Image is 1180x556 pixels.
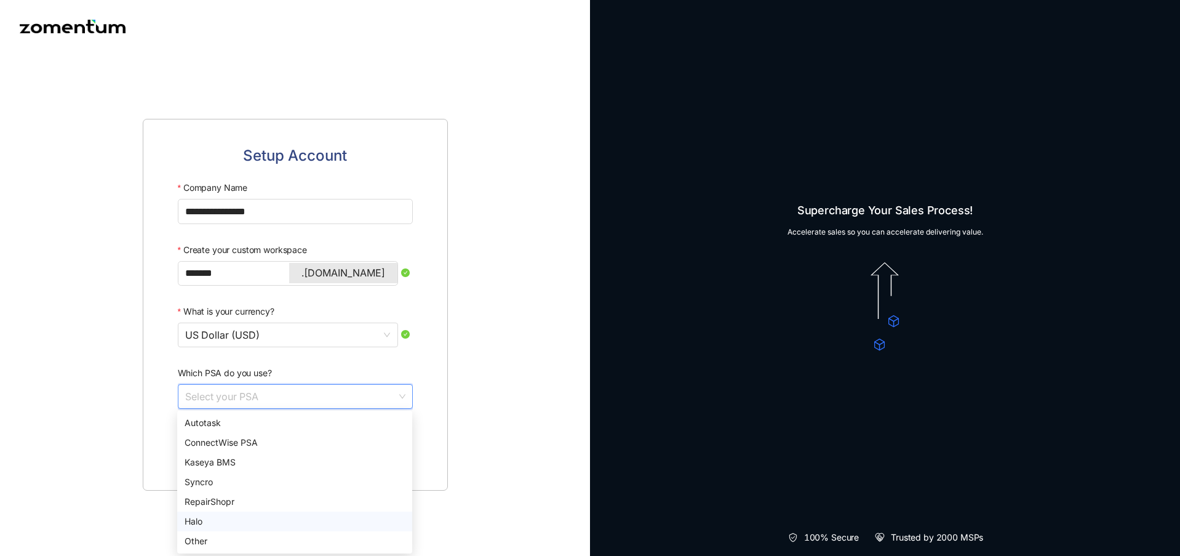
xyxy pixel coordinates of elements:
span: Setup Account [243,144,347,167]
div: Kaseya BMS [177,453,412,472]
span: Supercharge Your Sales Process! [787,202,983,219]
div: Kaseya BMS [185,456,405,469]
div: Halo [177,512,412,531]
label: Create your custom workspace [178,239,307,261]
div: Syncro [177,472,412,492]
div: Autotask [185,416,405,430]
div: Other [177,531,412,551]
div: Other [185,534,405,548]
input: Company Name [178,199,413,224]
div: RepairShopr [185,495,405,509]
div: RepairShopr [177,492,412,512]
span: Accelerate sales so you can accelerate delivering value. [787,227,983,238]
span: 100% Secure [804,531,859,544]
span: Trusted by 2000 MSPs [891,531,983,544]
div: ConnectWise PSA [185,436,405,449]
input: Create your custom workspace [185,265,388,281]
label: What is your currency? [178,300,274,323]
span: US Dollar (USD) [185,323,391,347]
div: ConnectWise PSA [177,433,412,453]
div: Syncro [185,475,405,489]
div: Halo [185,515,405,528]
div: Autotask [177,413,412,433]
label: Which PSA do you use? [178,362,272,384]
label: Company Name [178,177,248,199]
img: Zomentum logo [20,20,126,33]
div: .[DOMAIN_NAME] [289,263,397,283]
